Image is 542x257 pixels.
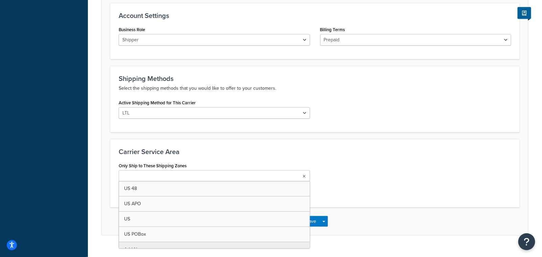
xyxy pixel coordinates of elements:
span: US POBox [124,231,146,238]
h3: Account Settings [119,12,511,19]
a: US POBox [119,227,310,242]
a: US APO [119,196,310,211]
span: Add New [124,246,143,253]
h3: Carrier Service Area [119,148,511,155]
button: Open Resource Center [518,233,535,250]
button: Show Help Docs [518,7,531,19]
p: Select the shipping methods that you would like to offer to your customers. [119,84,511,92]
a: US [119,212,310,227]
button: Save [302,216,320,227]
label: Business Role [119,27,145,32]
span: US 48 [124,185,137,192]
span: US [124,215,130,222]
label: Only Ship to These Shipping Zones [119,163,187,168]
h3: Shipping Methods [119,75,511,82]
a: US 48 [119,181,310,196]
span: US APO [124,200,141,207]
label: Billing Terms [320,27,345,32]
a: Add New [119,242,310,257]
label: Active Shipping Method for This Carrier [119,100,196,105]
